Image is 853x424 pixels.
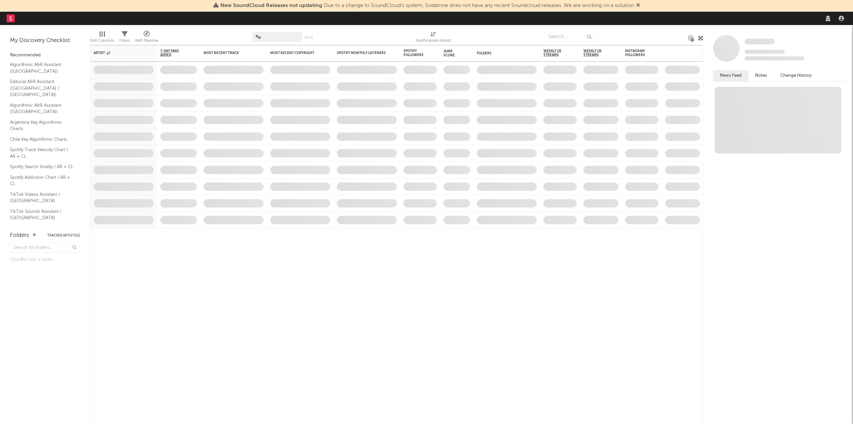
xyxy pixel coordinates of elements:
a: Spotify Track Velocity Chart / AR + CL [10,146,73,160]
button: News Feed [713,70,748,81]
input: Search for folders... [10,243,80,253]
div: Notifications (Artist) [416,28,451,48]
a: Spotify Search Virality / AR + CL [10,163,73,170]
div: Edit Columns [90,37,114,45]
input: Search... [545,32,595,42]
a: TikTok Sounds Assistant / [GEOGRAPHIC_DATA] [10,208,73,222]
span: Weekly UK Streams [583,49,608,57]
div: Notifications (Artist) [416,37,451,45]
div: A&R Pipeline [135,28,158,48]
div: Click to add a folder. [10,256,80,264]
span: Tracking Since: [DATE] [745,50,785,54]
button: Change History [774,70,818,81]
a: Editorial A&R Assistant ([GEOGRAPHIC_DATA] / [GEOGRAPHIC_DATA]) [10,78,73,98]
a: Algorithmic A&R Assistant ([GEOGRAPHIC_DATA]) [10,61,73,75]
div: Most Recent Track [204,51,254,55]
a: Chile Key Algorithmic Charts [10,136,73,143]
a: TikTok Videos Assistant / [GEOGRAPHIC_DATA] [10,191,73,204]
div: Spotify Monthly Listeners [337,51,387,55]
div: Edit Columns [90,28,114,48]
a: Spotify Addiction Chart / AR + CL [10,174,73,187]
span: Dismiss [636,3,640,8]
div: Folders [10,232,29,240]
span: Weekly US Streams [543,49,567,57]
div: My Discovery Checklist [10,37,80,45]
button: Tracked Artists(1) [47,234,80,237]
span: 0 fans last week [745,56,804,60]
a: Some Artist [745,38,775,45]
button: Notes [748,70,774,81]
div: Spotify Followers [404,49,427,57]
span: : Due to a change to SoundCloud's system, Sodatone does not have any recent Soundcloud releases. ... [220,3,634,8]
div: Jump Score [443,49,460,57]
span: Some Artist [745,39,775,44]
button: Save [305,36,313,39]
span: New SoundCloud Releases not updating [220,3,322,8]
a: Argentina Key Algorithmic Charts [10,119,73,132]
div: A&R Pipeline [135,37,158,45]
div: Instagram Followers [625,49,648,57]
a: Algorithmic A&R Assistant ([GEOGRAPHIC_DATA]) [10,102,73,115]
div: Filters [119,28,130,48]
div: Filters [119,37,130,45]
div: Artist [94,51,144,55]
div: Most Recent Copyright [270,51,320,55]
span: 7-Day Fans Added [160,49,187,57]
div: Recommended [10,51,80,59]
div: Folders [477,51,527,55]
